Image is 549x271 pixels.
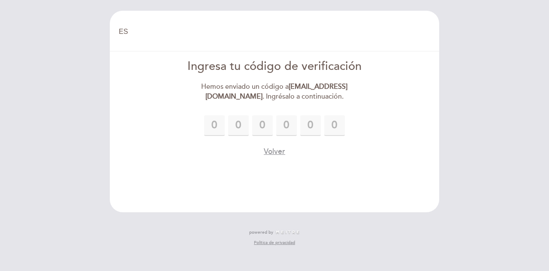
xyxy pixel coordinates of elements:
[252,115,273,136] input: 0
[324,115,345,136] input: 0
[228,115,249,136] input: 0
[300,115,321,136] input: 0
[276,115,297,136] input: 0
[176,82,373,102] div: Hemos enviado un código a . Ingrésalo a continuación.
[264,146,285,157] button: Volver
[176,58,373,75] div: Ingresa tu código de verificación
[205,82,348,101] strong: [EMAIL_ADDRESS][DOMAIN_NAME]
[254,240,295,246] a: Política de privacidad
[275,230,300,235] img: MEITRE
[249,229,273,235] span: powered by
[204,115,225,136] input: 0
[249,229,300,235] a: powered by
